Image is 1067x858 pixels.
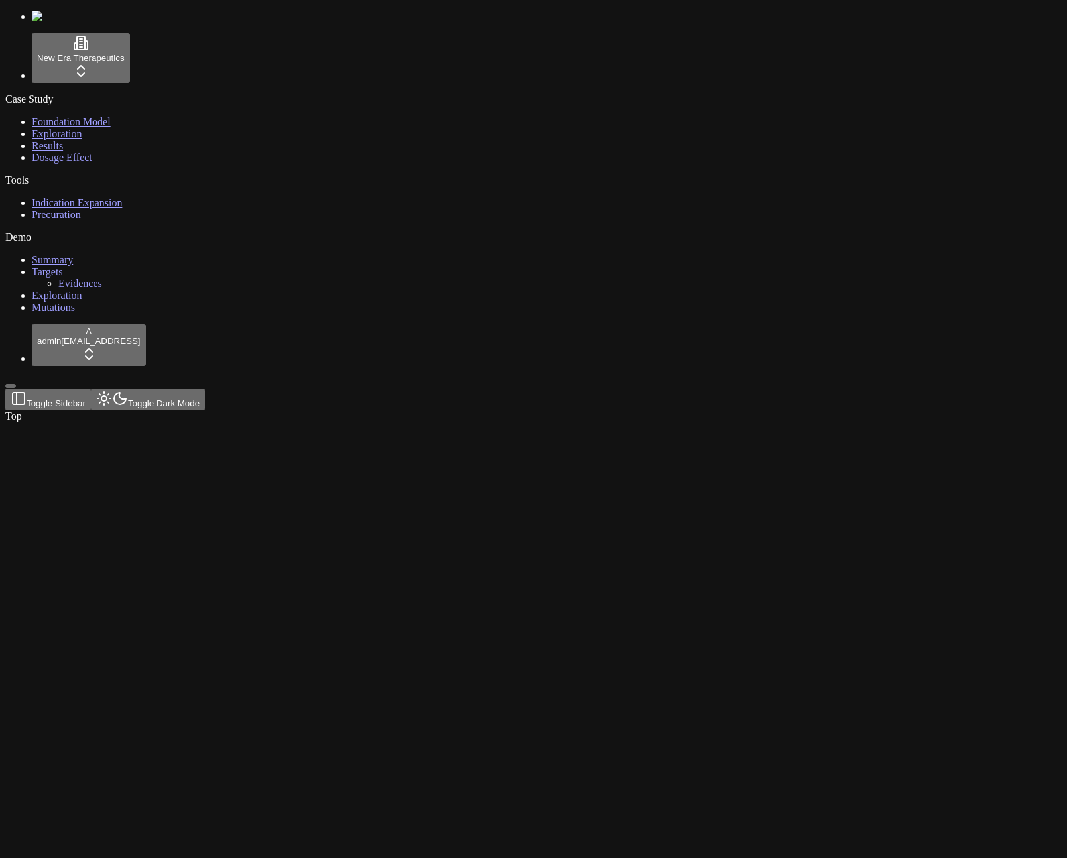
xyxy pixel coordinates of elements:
a: Foundation Model [32,116,111,127]
div: Top [5,410,934,422]
button: Toggle Sidebar [5,389,91,410]
a: Targets [32,266,63,277]
button: Toggle Sidebar [5,384,16,388]
span: admin [37,336,61,346]
span: Toggle Dark Mode [128,398,200,408]
span: A [86,326,92,336]
a: Dosage Effect [32,152,92,163]
a: Exploration [32,290,82,301]
a: Summary [32,254,73,265]
a: Exploration [32,128,82,139]
img: Numenos [32,11,83,23]
button: New Era Therapeutics [32,33,130,83]
a: Indication Expansion [32,197,122,208]
a: Mutations [32,302,75,313]
a: Precuration [32,209,81,220]
div: Tools [5,174,1062,186]
span: New Era Therapeutics [37,53,125,63]
div: Case Study [5,93,1062,105]
div: Demo [5,231,1062,243]
button: Toggle Dark Mode [91,389,205,410]
span: [EMAIL_ADDRESS] [61,336,140,346]
a: Results [32,140,63,151]
span: Toggle Sidebar [27,398,86,408]
a: Evidences [58,278,102,289]
button: Aadmin[EMAIL_ADDRESS] [32,324,146,366]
